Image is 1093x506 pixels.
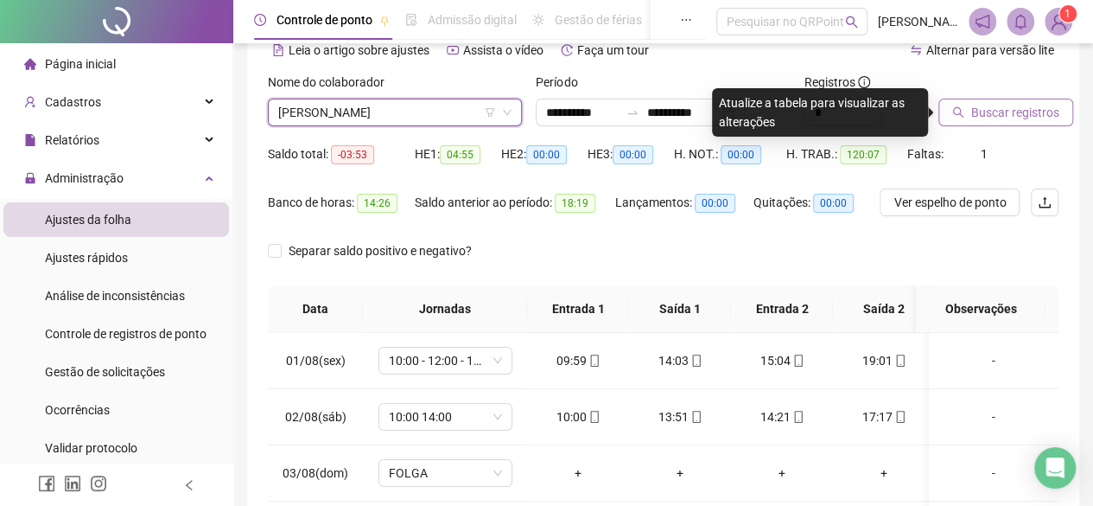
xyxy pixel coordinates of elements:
[45,213,131,227] span: Ajustes da folha
[45,327,207,341] span: Controle de registros de ponto
[1045,9,1071,35] img: 73136
[45,251,128,265] span: Ajustes rápidos
[840,145,886,164] span: 120:07
[629,285,731,333] th: Saída 1
[943,351,1045,370] div: -
[845,16,858,29] span: search
[541,351,615,370] div: 09:59
[24,96,36,108] span: user-add
[38,475,55,492] span: facebook
[615,193,753,213] div: Lançamentos:
[712,88,928,137] div: Atualize a tabela para visualizar as alterações
[379,16,390,26] span: pushpin
[1013,14,1028,29] span: bell
[541,464,615,483] div: +
[45,133,99,147] span: Relatórios
[561,44,573,56] span: history
[689,355,702,367] span: mobile
[786,144,907,164] div: H. TRAB.:
[938,99,1073,126] button: Buscar registros
[643,407,717,426] div: 13:51
[272,44,284,56] span: file-text
[981,147,988,161] span: 1
[485,107,495,118] span: filter
[1034,447,1076,489] div: Open Intercom Messenger
[804,73,870,92] span: Registros
[285,410,346,424] span: 02/08(sáb)
[893,355,906,367] span: mobile
[643,351,717,370] div: 14:03
[910,44,922,56] span: swap
[45,403,110,417] span: Ocorrências
[643,464,717,483] div: +
[268,144,415,164] div: Saldo total:
[626,106,639,119] span: to
[833,285,935,333] th: Saída 2
[731,285,833,333] th: Entrada 2
[463,43,543,57] span: Assista o vídeo
[389,460,502,486] span: FOLGA
[1038,195,1052,209] span: upload
[541,407,615,426] div: 10:00
[680,14,692,26] span: ellipsis
[415,193,615,213] div: Saldo anterior ao período:
[428,13,517,27] span: Admissão digital
[588,144,674,164] div: HE 3:
[847,407,921,426] div: 17:17
[276,13,372,27] span: Controle de ponto
[45,95,101,109] span: Cadastros
[183,479,195,491] span: left
[847,351,921,370] div: 19:01
[45,289,185,303] span: Análise de inconsistências
[745,351,819,370] div: 15:04
[907,147,946,161] span: Faltas:
[268,285,363,333] th: Data
[753,193,874,213] div: Quitações:
[268,193,415,213] div: Banco de horas:
[916,285,1045,333] th: Observações
[930,299,1032,318] span: Observações
[975,14,990,29] span: notification
[501,144,588,164] div: HE 2:
[526,145,567,164] span: 00:00
[289,43,429,57] span: Leia o artigo sobre ajustes
[721,145,761,164] span: 00:00
[363,285,527,333] th: Jornadas
[555,13,642,27] span: Gestão de férias
[971,103,1059,122] span: Buscar registros
[90,475,107,492] span: instagram
[745,464,819,483] div: +
[536,73,588,92] label: Período
[286,354,346,368] span: 01/08(sex)
[689,411,702,423] span: mobile
[893,411,906,423] span: mobile
[45,57,116,71] span: Página inicial
[813,194,854,213] span: 00:00
[24,58,36,70] span: home
[587,411,601,423] span: mobile
[389,404,502,430] span: 10:00 14:00
[45,171,124,185] span: Administração
[613,145,653,164] span: 00:00
[278,99,512,125] span: SHEILA DA SILVA DOS SANTOS
[389,348,502,374] span: 10:00 - 12:00 - 13:00 - 19:00
[847,464,921,483] div: +
[45,365,165,379] span: Gestão de solicitações
[527,285,629,333] th: Entrada 1
[405,14,417,26] span: file-done
[415,144,501,164] div: HE 1:
[502,107,512,118] span: down
[1059,5,1077,22] sup: Atualize o seu contato no menu Meus Dados
[943,407,1045,426] div: -
[357,194,397,213] span: 14:26
[878,12,958,31] span: [PERSON_NAME] FASHION
[880,189,1020,216] button: Ver espelho de ponto
[943,464,1045,483] div: -
[577,43,649,57] span: Faça um tour
[555,194,595,213] span: 18:19
[745,407,819,426] div: 14:21
[532,14,544,26] span: sun
[1064,8,1071,20] span: 1
[447,44,459,56] span: youtube
[282,241,479,260] span: Separar saldo positivo e negativo?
